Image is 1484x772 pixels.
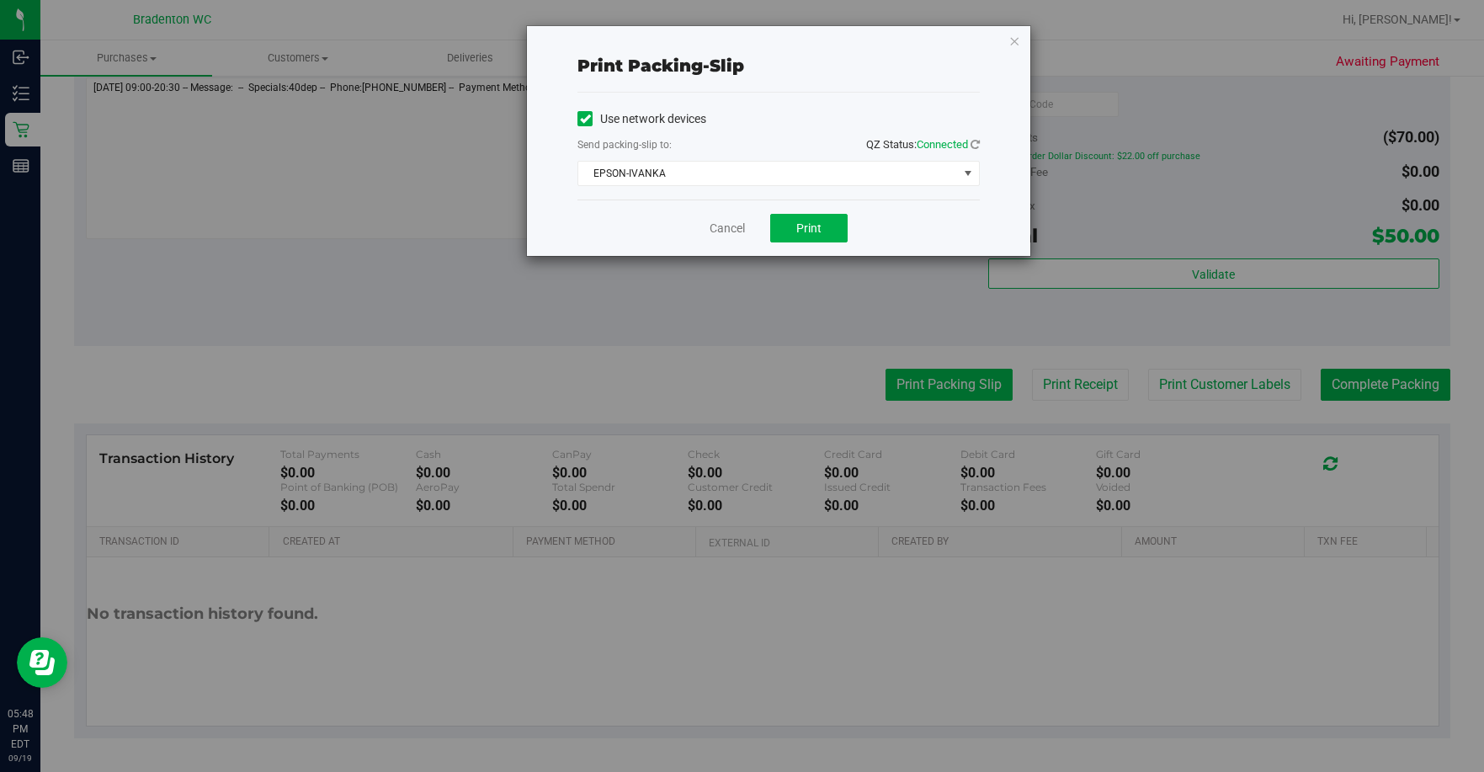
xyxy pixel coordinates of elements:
[578,162,958,185] span: EPSON-IVANKA
[17,637,67,688] iframe: Resource center
[770,214,848,242] button: Print
[710,220,745,237] a: Cancel
[577,137,672,152] label: Send packing-slip to:
[917,138,968,151] span: Connected
[796,221,822,235] span: Print
[577,56,744,76] span: Print packing-slip
[958,162,979,185] span: select
[577,110,706,128] label: Use network devices
[866,138,980,151] span: QZ Status:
